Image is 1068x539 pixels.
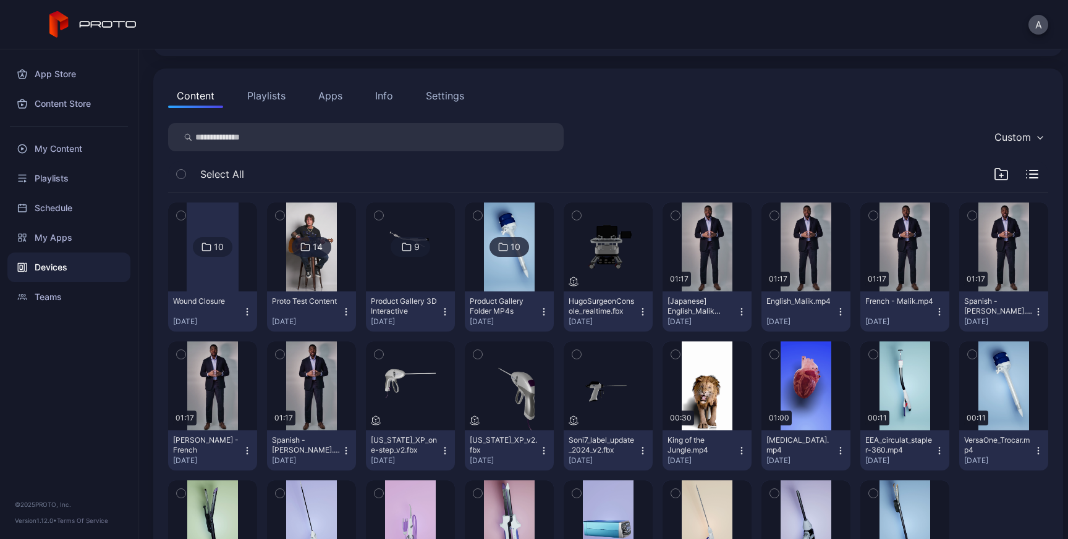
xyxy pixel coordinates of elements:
div: Info [375,88,393,103]
button: Info [367,83,402,108]
div: [DATE] [272,456,341,466]
div: Spanish - Malik.mp4 [964,296,1032,316]
div: Product Gallery 3D Interactive [371,296,439,316]
a: Terms Of Service [57,517,108,524]
div: [DATE] [470,456,539,466]
div: Proto Test Content [272,296,340,306]
button: [MEDICAL_DATA].mp4[DATE] [761,430,850,470]
span: Select All [200,167,244,182]
button: French - Malik.mp4[DATE] [860,291,949,332]
div: 10 [214,241,224,253]
button: King of the Jungle.mp4[DATE] [663,430,752,470]
div: [DATE] [470,317,539,327]
button: [Japanese] English_Malik (1).mp4[DATE] [663,291,752,332]
div: Soni7_label_update_2024_v2.fbx [569,435,637,455]
button: Spanish - [PERSON_NAME].mp4[DATE] [959,291,1048,332]
div: [DATE] [371,456,440,466]
div: [DATE] [371,317,440,327]
a: Schedule [7,193,130,223]
div: 10 [511,241,520,253]
div: HugoSurgeonConsole_realtime.fbx [569,296,637,316]
div: [DATE] [865,317,934,327]
div: [DATE] [766,317,836,327]
div: French - Malik.mp4 [865,296,933,306]
div: [DATE] [173,456,242,466]
a: My Apps [7,223,130,253]
button: Product Gallery 3D Interactive[DATE] [366,291,455,332]
div: [DATE] [964,317,1033,327]
button: HugoSurgeonConsole_realtime.fbx[DATE] [564,291,653,332]
button: Proto Test Content[DATE] [267,291,356,332]
a: Teams [7,282,130,312]
button: Soni7_label_update_2024_v2.fbx[DATE] [564,430,653,470]
div: [DATE] [173,317,242,327]
div: King of the Jungle.mp4 [667,435,735,455]
div: [DATE] [272,317,341,327]
div: Malik - French [173,435,241,455]
div: Spanish - Malik.mp4 [272,435,340,455]
button: [PERSON_NAME] - French[DATE] [168,430,257,470]
a: App Store [7,59,130,89]
div: Maryland_XP_v2.fbx [470,435,538,455]
button: Settings [417,83,473,108]
div: Wound Closure [173,296,241,306]
button: [US_STATE]_XP_v2.fbx[DATE] [465,430,554,470]
div: Maryland_XP_one-step_v2.fbx [371,435,439,455]
button: EEA_circulat_stapler-360.mp4[DATE] [860,430,949,470]
div: Human Heart.mp4 [766,435,834,455]
div: VersaOne_Trocar.mp4 [964,435,1032,455]
div: Product Gallery Folder MP4s [470,296,538,316]
a: Playlists [7,164,130,193]
div: [DATE] [766,456,836,466]
button: Content [168,83,223,108]
div: [DATE] [667,317,737,327]
div: [Japanese] English_Malik (1).mp4 [667,296,735,316]
a: Content Store [7,89,130,119]
div: [DATE] [569,456,638,466]
button: [US_STATE]_XP_one-step_v2.fbx[DATE] [366,430,455,470]
div: 14 [313,241,323,253]
button: VersaOne_Trocar.mp4[DATE] [959,430,1048,470]
div: 9 [414,241,420,253]
button: Spanish - [PERSON_NAME].mp4[DATE] [267,430,356,470]
button: Playlists [239,83,294,108]
button: Wound Closure[DATE] [168,291,257,332]
div: [DATE] [964,456,1033,466]
div: [DATE] [569,317,638,327]
div: EEA_circulat_stapler-360.mp4 [865,435,933,455]
div: Custom [994,131,1031,143]
button: Product Gallery Folder MP4s[DATE] [465,291,554,332]
div: [DATE] [667,456,737,466]
a: My Content [7,134,130,164]
div: © 2025 PROTO, Inc. [15,499,123,509]
button: Custom [988,123,1048,151]
a: Devices [7,253,130,282]
button: A [1028,15,1048,35]
button: English_Malik.mp4[DATE] [761,291,850,332]
div: [DATE] [865,456,934,466]
button: Apps [310,83,351,108]
div: English_Malik.mp4 [766,296,834,306]
div: Settings [426,88,464,103]
span: Version 1.12.0 • [15,517,57,524]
